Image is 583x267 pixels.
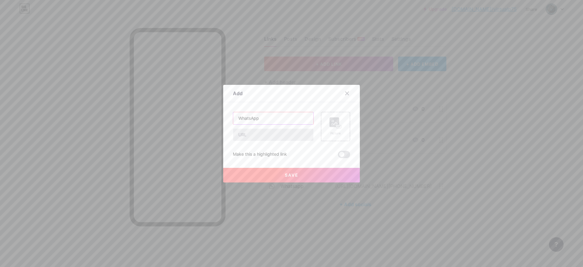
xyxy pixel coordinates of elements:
[233,129,313,141] input: URL
[285,172,298,178] span: Save
[223,168,360,182] button: Save
[233,90,243,97] div: Add
[329,131,342,136] div: Picture
[233,112,313,124] input: Title
[233,151,287,158] div: Make this a highlighted link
